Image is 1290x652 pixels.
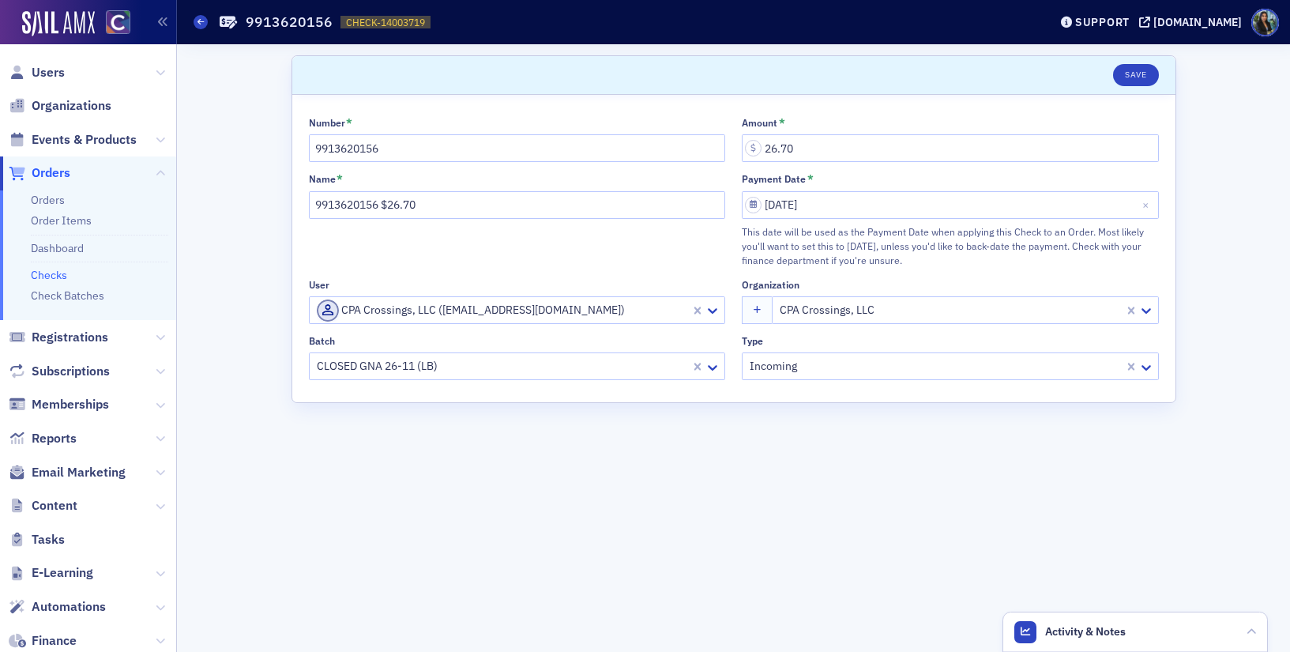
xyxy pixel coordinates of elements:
[32,497,77,514] span: Content
[9,497,77,514] a: Content
[32,464,126,481] span: Email Marketing
[1139,17,1247,28] button: [DOMAIN_NAME]
[32,97,111,115] span: Organizations
[31,193,65,207] a: Orders
[32,131,137,149] span: Events & Products
[31,288,104,303] a: Check Batches
[22,11,95,36] img: SailAMX
[309,117,345,129] div: Number
[32,363,110,380] span: Subscriptions
[9,329,108,346] a: Registrations
[32,430,77,447] span: Reports
[309,335,335,347] div: Batch
[742,134,1159,162] input: 0.00
[246,13,333,32] h1: 9913620156
[32,164,70,182] span: Orders
[9,464,126,481] a: Email Marketing
[309,279,329,291] div: User
[9,363,110,380] a: Subscriptions
[807,173,814,184] abbr: This field is required
[106,10,130,35] img: SailAMX
[1075,15,1130,29] div: Support
[9,598,106,616] a: Automations
[1045,624,1126,640] span: Activity & Notes
[32,329,108,346] span: Registrations
[31,213,92,228] a: Order Items
[1153,15,1242,29] div: [DOMAIN_NAME]
[742,279,799,291] div: Organization
[9,564,93,582] a: E-Learning
[9,97,111,115] a: Organizations
[346,117,352,128] abbr: This field is required
[742,224,1159,268] div: This date will be used as the Payment Date when applying this Check to an Order. Most likely you'...
[32,564,93,582] span: E-Learning
[742,173,806,185] div: Payment Date
[9,430,77,447] a: Reports
[9,396,109,413] a: Memberships
[346,16,425,29] span: CHECK-14003719
[9,131,137,149] a: Events & Products
[32,632,77,650] span: Finance
[32,598,106,616] span: Automations
[309,173,336,185] div: Name
[742,191,1159,219] input: MM/DD/YYYY
[9,64,65,81] a: Users
[32,64,65,81] span: Users
[95,10,130,37] a: View Homepage
[742,117,777,129] div: Amount
[32,531,65,548] span: Tasks
[779,117,785,128] abbr: This field is required
[9,531,65,548] a: Tasks
[31,268,67,282] a: Checks
[337,173,343,184] abbr: This field is required
[31,241,84,255] a: Dashboard
[1251,9,1279,36] span: Profile
[1138,191,1159,219] button: Close
[9,632,77,650] a: Finance
[317,300,688,322] div: CPA Crossings, LLC ([EMAIL_ADDRESS][DOMAIN_NAME])
[9,164,70,182] a: Orders
[742,335,763,347] div: Type
[32,396,109,413] span: Memberships
[1113,64,1158,86] button: Save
